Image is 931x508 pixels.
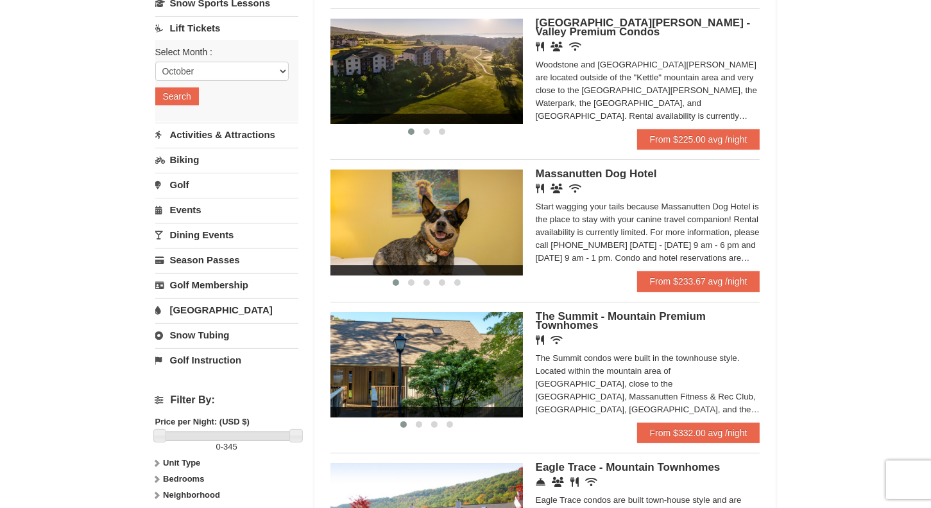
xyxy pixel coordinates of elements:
i: Restaurant [536,335,544,345]
button: Search [155,87,199,105]
i: Wireless Internet (free) [569,42,581,51]
i: Banquet Facilities [551,184,563,193]
label: - [155,441,298,453]
span: 345 [223,442,237,451]
a: Dining Events [155,223,298,247]
label: Select Month : [155,46,289,58]
a: Golf Instruction [155,348,298,372]
i: Conference Facilities [552,477,564,487]
a: Biking [155,148,298,171]
strong: Unit Type [163,458,200,468]
span: 0 [216,442,221,451]
a: Season Passes [155,248,298,272]
a: From $332.00 avg /night [637,423,760,443]
strong: Price per Night: (USD $) [155,417,250,426]
span: Eagle Trace - Mountain Townhomes [536,461,721,473]
span: [GEOGRAPHIC_DATA][PERSON_NAME] - Valley Premium Condos [536,17,751,38]
a: From $233.67 avg /night [637,271,760,292]
div: Woodstone and [GEOGRAPHIC_DATA][PERSON_NAME] are located outside of the "Kettle" mountain area an... [536,58,760,123]
a: From $225.00 avg /night [637,129,760,150]
a: Lift Tickets [155,16,298,40]
div: Start wagging your tails because Massanutten Dog Hotel is the place to stay with your canine trav... [536,200,760,265]
a: Activities & Attractions [155,123,298,146]
i: Wireless Internet (free) [569,184,581,193]
i: Wireless Internet (free) [551,335,563,345]
strong: Bedrooms [163,474,204,484]
i: Concierge Desk [536,477,545,487]
i: Restaurant [536,184,544,193]
a: Snow Tubing [155,323,298,347]
span: Massanutten Dog Hotel [536,168,657,180]
span: The Summit - Mountain Premium Townhomes [536,310,706,331]
div: The Summit condos were built in the townhouse style. Located within the mountain area of [GEOGRAP... [536,352,760,416]
i: Restaurant [536,42,544,51]
i: Restaurant [570,477,579,487]
strong: Neighborhood [163,490,220,500]
a: Events [155,198,298,222]
i: Banquet Facilities [551,42,563,51]
a: [GEOGRAPHIC_DATA] [155,298,298,322]
h4: Filter By: [155,394,298,406]
a: Golf Membership [155,273,298,297]
i: Wireless Internet (free) [585,477,597,487]
a: Golf [155,173,298,197]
